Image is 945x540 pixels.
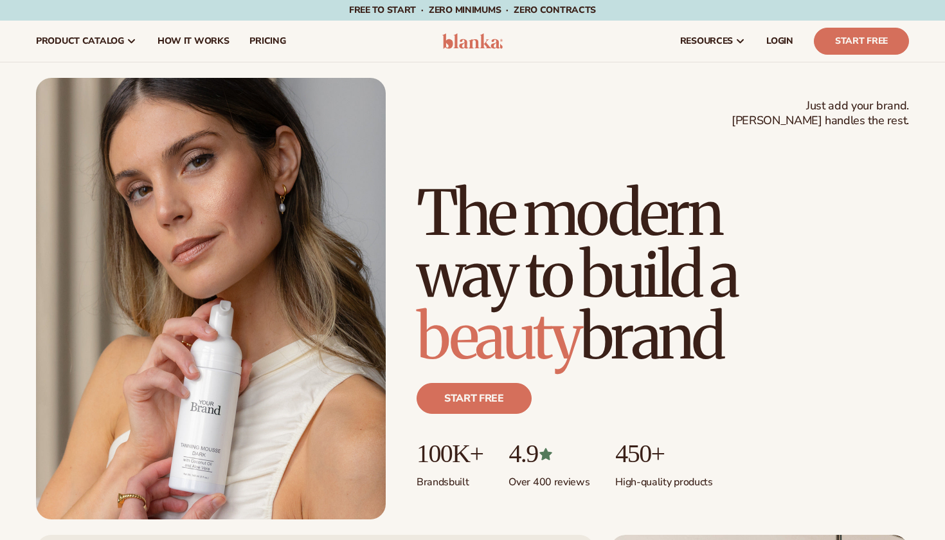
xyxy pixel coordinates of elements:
p: Brands built [417,468,483,489]
p: 100K+ [417,440,483,468]
span: pricing [249,36,285,46]
p: 450+ [615,440,712,468]
p: High-quality products [615,468,712,489]
a: Start free [417,383,532,414]
img: logo [442,33,503,49]
img: Female holding tanning mousse. [36,78,386,519]
span: beauty [417,298,580,375]
a: How It Works [147,21,240,62]
span: Free to start · ZERO minimums · ZERO contracts [349,4,596,16]
h1: The modern way to build a brand [417,182,909,368]
a: Start Free [814,28,909,55]
a: resources [670,21,756,62]
span: LOGIN [766,36,793,46]
a: LOGIN [756,21,804,62]
span: product catalog [36,36,124,46]
span: Just add your brand. [PERSON_NAME] handles the rest. [732,98,909,129]
p: Over 400 reviews [509,468,589,489]
span: resources [680,36,733,46]
p: 4.9 [509,440,589,468]
span: How It Works [157,36,230,46]
a: product catalog [26,21,147,62]
a: pricing [239,21,296,62]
